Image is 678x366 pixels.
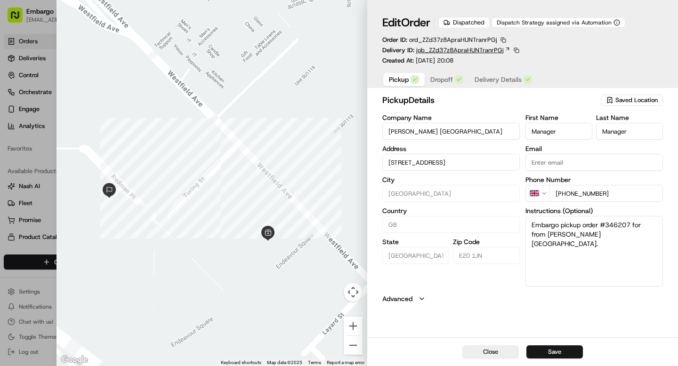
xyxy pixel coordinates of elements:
a: 💻API Documentation [76,207,155,223]
div: 📗 [9,211,17,219]
input: Enter city [382,185,520,202]
span: API Documentation [89,210,151,220]
p: Order ID: [382,36,497,44]
span: Dispatch Strategy assigned via Automation [497,19,612,26]
img: Nash [9,9,28,28]
span: Delivery Details [475,75,522,84]
input: Enter email [525,154,663,171]
img: 4920774857489_3d7f54699973ba98c624_72.jpg [20,90,37,107]
label: First Name [525,114,592,121]
input: Enter company name [382,123,520,140]
label: City [382,176,520,183]
button: Close [462,345,519,358]
button: Zoom in [344,317,363,335]
a: job_ZZd37z8ApraHUNTranrPGj [416,46,510,55]
img: 1736555255976-a54dd68f-1ca7-489b-9aae-adbdc363a1c4 [19,146,26,154]
span: • [78,146,81,153]
a: Terms (opens in new tab) [308,360,321,365]
input: Enter last name [596,123,663,140]
label: Phone Number [525,176,663,183]
input: The international quarter, 15 Endeavour Square, Stratford Cross, London E20 1JN, UK [382,154,520,171]
p: Created At: [382,56,453,65]
button: Zoom out [344,336,363,355]
button: Keyboard shortcuts [221,359,261,366]
span: [DATE] 20:08 [416,56,453,64]
span: [PERSON_NAME] [PERSON_NAME] [29,171,125,179]
label: Zip Code [453,239,520,245]
span: Pickup [389,75,409,84]
input: Got a question? Start typing here... [24,61,169,71]
a: Open this area in Google Maps (opens a new window) [59,354,90,366]
p: Welcome 👋 [9,38,171,53]
button: Save [526,345,583,358]
img: Google [59,354,90,366]
textarea: Embargo pickup order #346207 for from [PERSON_NAME] [GEOGRAPHIC_DATA]. [525,216,663,286]
button: Saved Location [601,94,663,107]
div: Past conversations [9,122,63,130]
button: Map camera controls [344,283,363,302]
span: Knowledge Base [19,210,72,220]
div: Delivery ID: [382,46,521,55]
label: Country [382,207,520,214]
div: Dispatched [438,17,490,28]
input: Enter country [382,216,520,233]
span: • [127,171,130,179]
label: Last Name [596,114,663,121]
label: Company Name [382,114,520,121]
span: ord_ZZd37z8ApraHUNTranrPGj [409,36,497,44]
input: Enter state [382,247,449,264]
button: Dispatch Strategy assigned via Automation [492,17,625,28]
div: 💻 [80,211,87,219]
h1: Edit [382,15,430,30]
label: Advanced [382,294,412,303]
div: We're available if you need us! [42,99,129,107]
input: Enter zip code [453,247,520,264]
span: [DATE] [83,146,103,153]
button: See all [146,120,171,132]
span: Map data ©2025 [267,360,302,365]
h2: pickup Details [382,94,599,107]
span: Pylon [94,233,114,240]
img: 1736555255976-a54dd68f-1ca7-489b-9aae-adbdc363a1c4 [9,90,26,107]
button: Start new chat [160,93,171,104]
label: Instructions (Optional) [525,207,663,214]
span: [DATE] [132,171,151,179]
div: Start new chat [42,90,154,99]
span: job_ZZd37z8ApraHUNTranrPGj [416,46,504,55]
a: Report a map error [327,360,364,365]
span: Saved Location [615,96,658,104]
label: State [382,239,449,245]
img: Shah Alam [9,162,24,177]
label: Email [525,145,663,152]
input: Enter phone number [549,185,663,202]
button: Advanced [382,294,663,303]
label: Address [382,145,520,152]
span: Order [401,15,430,30]
input: Enter first name [525,123,592,140]
a: Powered byPylon [66,233,114,240]
img: Grace Nketiah [9,137,24,152]
a: 📗Knowledge Base [6,207,76,223]
span: [PERSON_NAME] [29,146,76,153]
span: Dropoff [430,75,453,84]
